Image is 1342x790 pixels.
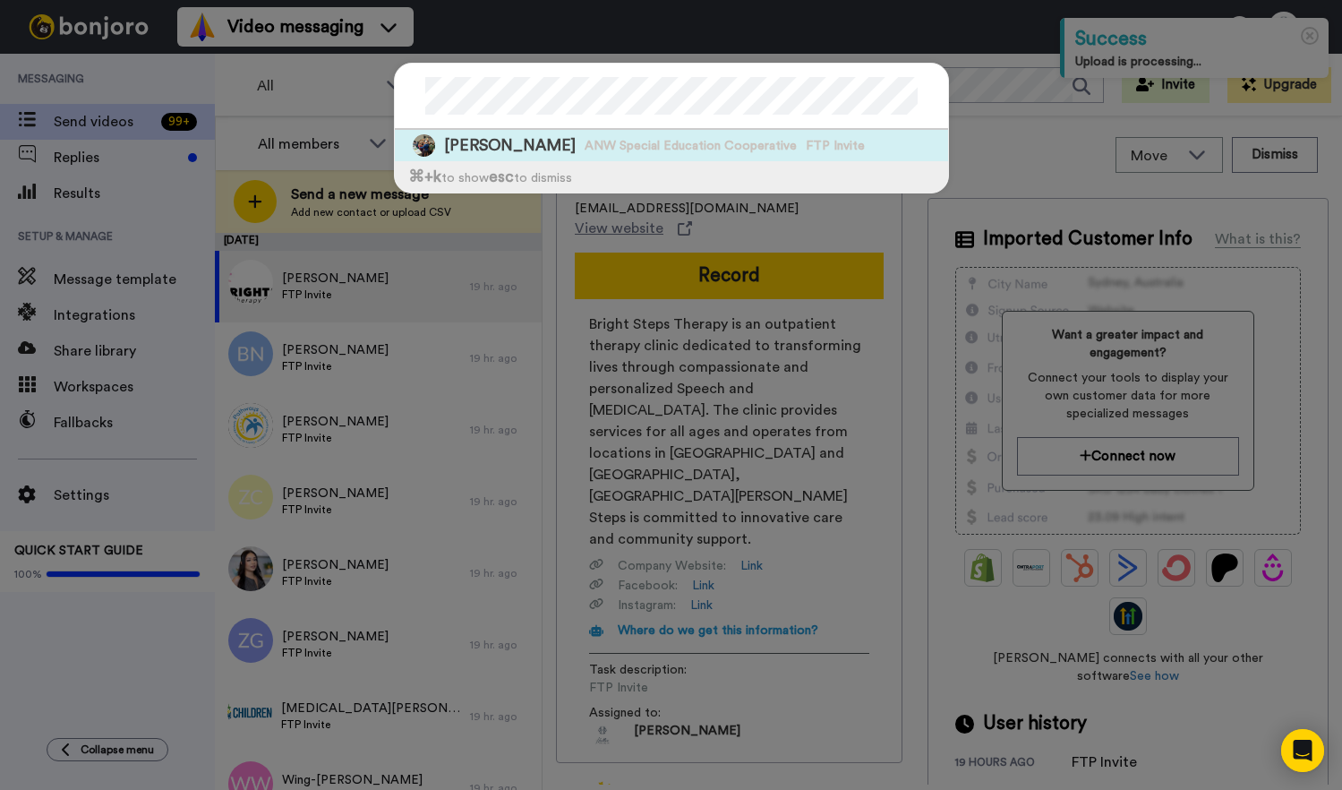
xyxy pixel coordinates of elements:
[395,161,948,193] div: to show to dismiss
[806,137,865,155] span: FTP Invite
[489,169,514,185] span: esc
[413,134,435,157] img: Image of Andrea Holzmeister
[585,137,797,155] span: ANW Special Education Cooperative
[395,130,948,161] a: Image of Andrea Holzmeister[PERSON_NAME]ANW Special Education CooperativeFTP Invite
[444,134,576,157] span: [PERSON_NAME]
[1281,729,1324,772] div: Open Intercom Messenger
[408,169,441,185] span: ⌘ +k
